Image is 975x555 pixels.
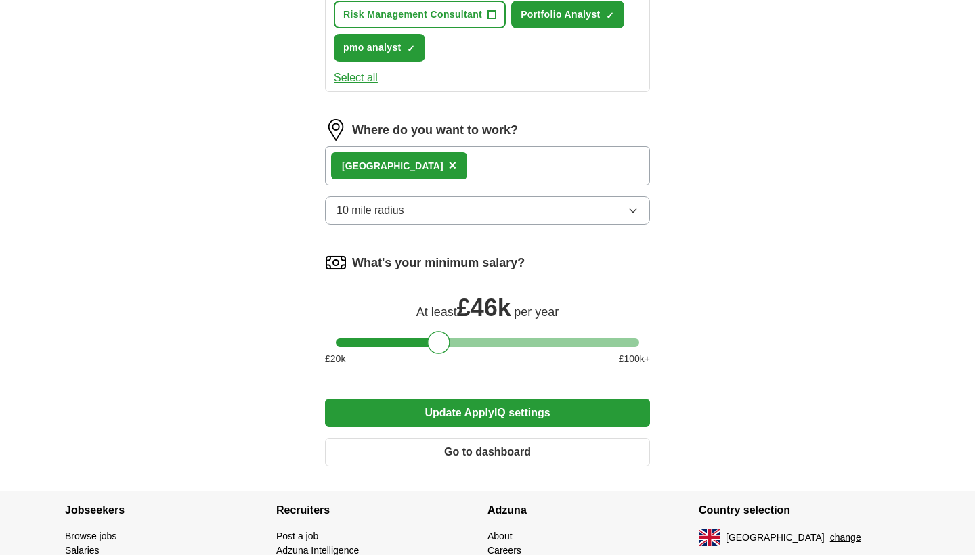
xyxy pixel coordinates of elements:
span: pmo analyst [343,41,402,55]
span: At least [416,305,457,319]
img: salary.png [325,252,347,273]
img: location.png [325,119,347,141]
label: What's your minimum salary? [352,254,525,272]
span: [GEOGRAPHIC_DATA] [726,531,825,545]
button: Update ApplyIQ settings [325,399,650,427]
h4: Country selection [699,491,910,529]
button: pmo analyst✓ [334,34,425,62]
a: Browse jobs [65,531,116,541]
span: ✓ [407,43,415,54]
button: 10 mile radius [325,196,650,225]
span: £ 100 k+ [619,352,650,366]
button: change [830,531,861,545]
span: Risk Management Consultant [343,7,482,22]
button: Portfolio Analyst✓ [511,1,624,28]
button: Go to dashboard [325,438,650,466]
span: Portfolio Analyst [521,7,600,22]
a: Post a job [276,531,318,541]
button: Select all [334,70,378,86]
button: × [449,156,457,176]
span: 10 mile radius [337,202,404,219]
span: ✓ [606,10,614,21]
img: UK flag [699,529,720,546]
span: £ 46k [457,294,511,321]
button: Risk Management Consultant [334,1,506,28]
span: per year [514,305,559,319]
a: About [487,531,513,541]
span: × [449,158,457,173]
label: Where do you want to work? [352,121,518,139]
div: [GEOGRAPHIC_DATA] [342,159,443,173]
span: £ 20 k [325,352,345,366]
